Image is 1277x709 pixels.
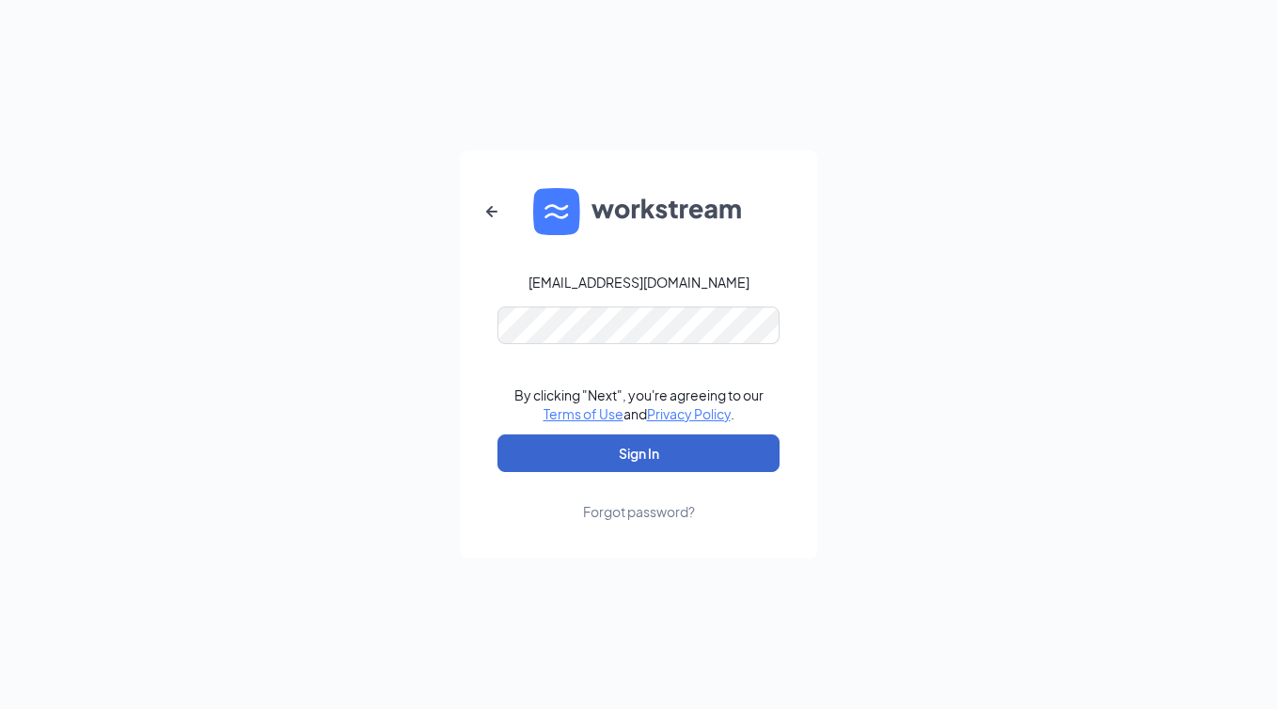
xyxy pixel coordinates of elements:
[497,434,780,472] button: Sign In
[528,273,749,291] div: [EMAIL_ADDRESS][DOMAIN_NAME]
[544,405,623,422] a: Terms of Use
[514,386,764,423] div: By clicking "Next", you're agreeing to our and .
[647,405,731,422] a: Privacy Policy
[583,472,695,521] a: Forgot password?
[481,200,503,223] svg: ArrowLeftNew
[583,502,695,521] div: Forgot password?
[469,189,514,234] button: ArrowLeftNew
[533,188,744,235] img: WS logo and Workstream text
